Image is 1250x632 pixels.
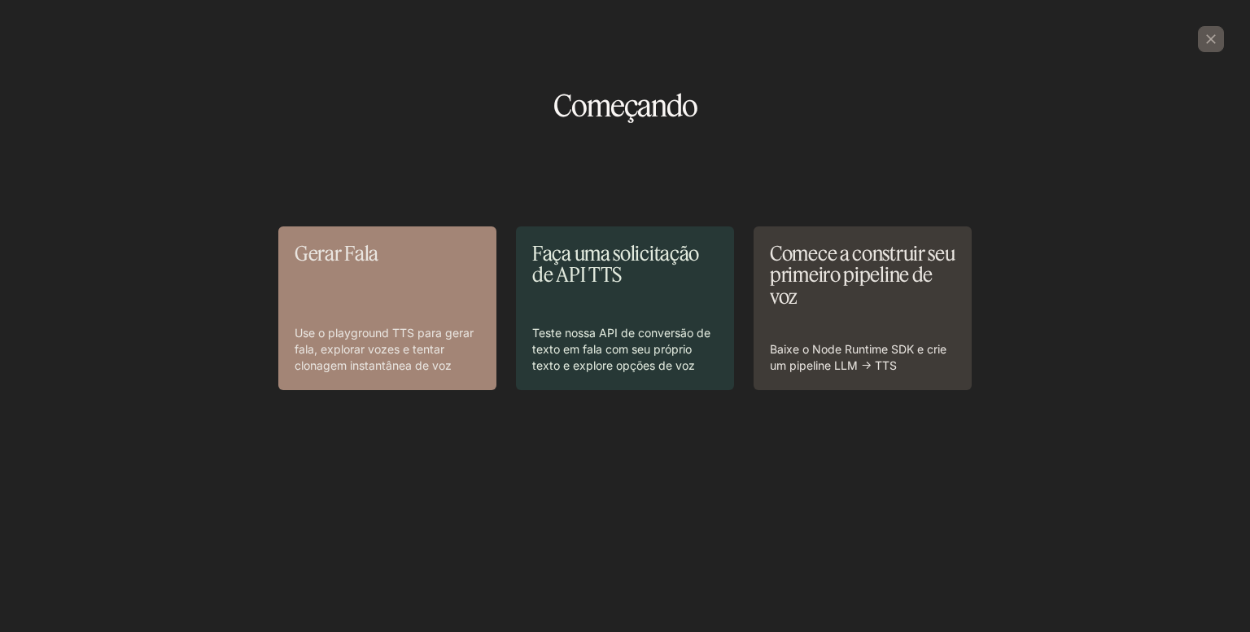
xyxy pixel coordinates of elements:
[553,86,697,125] font: Começando
[295,326,474,372] font: Use o playground TTS para gerar fala, explorar vozes e tentar clonagem instantânea de voz
[278,226,496,390] a: Gerar FalaUse o playground TTS para gerar fala, explorar vozes e tentar clonagem instantânea de voz
[295,241,378,266] font: Gerar Fala
[770,241,955,309] font: Comece a construir seu primeiro pipeline de voz
[532,326,710,372] font: Teste nossa API de conversão de texto em fala com seu próprio texto e explore opções de voz
[532,241,699,287] font: Faça uma solicitação de API TTS
[754,226,972,390] a: Comece a construir seu primeiro pipeline de vozBaixe o Node Runtime SDK e crie um pipeline LLM → TTS
[770,342,946,372] font: Baixe o Node Runtime SDK e crie um pipeline LLM → TTS
[516,226,734,390] a: Faça uma solicitação de API TTSTeste nossa API de conversão de texto em fala com seu próprio text...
